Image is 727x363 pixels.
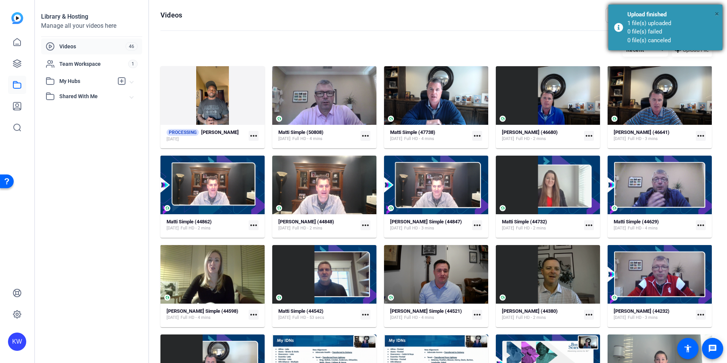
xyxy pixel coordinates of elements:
span: Full HD - 4 mins [404,315,434,321]
span: [DATE] [390,225,402,231]
span: [DATE] [278,225,290,231]
span: PROCESSING [167,129,199,136]
div: 1 file(s) uploaded 0 file(s) failed 0 file(s) canceled [627,19,717,45]
span: [DATE] [502,225,514,231]
mat-icon: more_horiz [472,131,482,141]
mat-icon: more_horiz [360,310,370,320]
span: [DATE] [390,136,402,142]
mat-icon: more_horiz [584,131,594,141]
strong: Matti Simple (47738) [390,129,435,135]
span: Videos [59,43,125,50]
span: 46 [125,42,138,51]
span: × [715,9,719,18]
a: Matti Simple (47738)[DATE]Full HD - 4 mins [390,129,469,142]
a: Matti Simple (44732)[DATE]Full HD - 2 mins [502,219,581,231]
strong: Matti Simple (44629) [614,219,659,224]
strong: [PERSON_NAME] Simple (44598) [167,308,238,314]
span: Full HD - 3 mins [628,315,658,321]
div: KW [8,333,26,351]
mat-icon: more_horiz [584,220,594,230]
mat-icon: message [708,344,717,353]
mat-expansion-panel-header: My Hubs [41,73,142,89]
mat-icon: more_horiz [249,131,259,141]
mat-icon: more_horiz [696,131,706,141]
span: My Hubs [59,77,113,85]
a: [PERSON_NAME] Simple (44598)[DATE]Full HD - 4 mins [167,308,246,321]
mat-icon: accessibility [683,344,692,353]
a: Matti Simple (44862)[DATE]Full HD - 2 mins [167,219,246,231]
a: [PERSON_NAME] Simple (44521)[DATE]Full HD - 4 mins [390,308,469,321]
mat-icon: more_horiz [249,220,259,230]
a: [PERSON_NAME] (44232)[DATE]Full HD - 3 mins [614,308,693,321]
button: Upload File [672,43,712,57]
span: Full HD - 3 mins [404,225,434,231]
strong: [PERSON_NAME] (44380) [502,308,558,314]
mat-icon: more_horiz [584,310,594,320]
mat-icon: more_horiz [360,131,370,141]
strong: [PERSON_NAME] Simple (44847) [390,219,462,224]
span: Full HD - 2 mins [516,225,546,231]
span: Full HD - 4 mins [628,225,658,231]
span: [DATE] [614,315,626,321]
a: Matti Simple (44542)[DATE]Full HD - 53 secs [278,308,357,321]
span: Full HD - 2 mins [181,225,211,231]
span: Full HD - 2 mins [292,225,322,231]
strong: Matti Simple (44542) [278,308,324,314]
mat-expansion-panel-header: Shared With Me [41,89,142,104]
span: [DATE] [167,225,179,231]
mat-icon: more_horiz [360,220,370,230]
a: [PERSON_NAME] (46641)[DATE]Full HD - 3 mins [614,129,693,142]
strong: [PERSON_NAME] (44848) [278,219,334,224]
span: [DATE] [167,136,179,142]
img: blue-gradient.svg [11,12,23,24]
mat-icon: more_horiz [696,310,706,320]
strong: Matti Simple (44732) [502,219,547,224]
strong: Matti Simple (44862) [167,219,212,224]
span: Team Workspace [59,60,128,68]
span: Full HD - 2 mins [516,136,546,142]
span: [DATE] [278,136,290,142]
div: Manage all your videos here [41,21,142,30]
a: [PERSON_NAME] (44380)[DATE]Full HD - 2 mins [502,308,581,321]
strong: Matti Simple (50808) [278,129,324,135]
span: Full HD - 3 mins [628,136,658,142]
mat-icon: more_horiz [696,220,706,230]
span: [DATE] [614,136,626,142]
button: Close [715,8,719,19]
span: [DATE] [390,315,402,321]
a: [PERSON_NAME] Simple (44847)[DATE]Full HD - 3 mins [390,219,469,231]
span: [DATE] [167,315,179,321]
span: [DATE] [614,225,626,231]
span: [DATE] [502,315,514,321]
span: Shared With Me [59,92,130,100]
a: Matti Simple (44629)[DATE]Full HD - 4 mins [614,219,693,231]
span: [DATE] [278,315,290,321]
span: Full HD - 4 mins [292,136,322,142]
strong: [PERSON_NAME] (46641) [614,129,670,135]
div: Upload finished [627,10,717,19]
strong: [PERSON_NAME] Simple (44521) [390,308,462,314]
span: [DATE] [502,136,514,142]
a: [PERSON_NAME] (44848)[DATE]Full HD - 2 mins [278,219,357,231]
mat-icon: more_horiz [249,310,259,320]
a: Matti Simple (50808)[DATE]Full HD - 4 mins [278,129,357,142]
strong: [PERSON_NAME] (44232) [614,308,670,314]
strong: [PERSON_NAME] (46680) [502,129,558,135]
strong: [PERSON_NAME] [201,129,239,135]
mat-icon: more_horiz [472,310,482,320]
span: Full HD - 4 mins [404,136,434,142]
span: Full HD - 4 mins [181,315,211,321]
span: 1 [128,60,138,68]
span: Recent [626,47,644,53]
a: [PERSON_NAME] (46680)[DATE]Full HD - 2 mins [502,129,581,142]
span: Full HD - 53 secs [292,315,324,321]
div: Library & Hosting [41,12,142,21]
a: PROCESSING[PERSON_NAME][DATE] [167,129,246,142]
h1: Videos [160,11,182,20]
mat-icon: more_horiz [472,220,482,230]
span: Full HD - 2 mins [516,315,546,321]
